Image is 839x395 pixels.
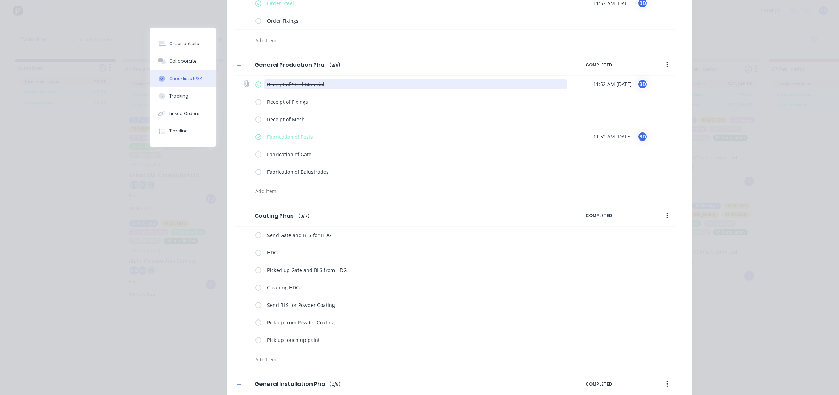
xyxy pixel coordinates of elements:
[150,52,216,70] button: Collaborate
[264,247,568,258] textarea: HDG
[250,60,329,70] input: Enter Checklist name
[264,265,568,275] textarea: Picked up Gate and BLS from HDG
[264,79,568,89] textarea: Receipt of Steel Material
[150,105,216,122] button: Linked Orders
[264,282,568,293] textarea: Cleaning HDG
[169,93,188,99] div: Tracking
[169,128,188,134] div: Timeline
[264,167,568,177] textarea: Fabrication of Balustrades
[169,76,203,82] div: Checklists 5/34
[329,381,340,388] span: ( 0 / 9 )
[250,210,298,221] input: Enter Checklist name
[637,79,648,89] div: BD
[298,213,309,220] span: ( 0 / 7 )
[150,122,216,140] button: Timeline
[250,379,329,389] input: Enter Checklist name
[150,87,216,105] button: Tracking
[586,381,645,387] span: COMPLETED
[329,62,340,69] span: ( 2 / 6 )
[169,110,199,117] div: Linked Orders
[264,97,568,107] textarea: Receipt of Fixings
[264,335,568,345] textarea: Pick up touch up paint
[169,58,197,64] div: Collaborate
[150,70,216,87] button: Checklists 5/34
[586,213,645,219] span: COMPLETED
[264,300,568,310] textarea: Send BLS for Powder Coating
[264,16,568,26] textarea: Order Fixings
[264,149,568,159] textarea: Fabrication of Gate
[264,230,568,240] textarea: Send Gate and BLS for HDG
[586,62,645,68] span: COMPLETED
[593,133,632,140] span: 11:52 AM [DATE]
[264,317,568,328] textarea: Pick up from Powder Coating
[169,41,199,47] div: Order details
[593,80,632,88] span: 11:52 AM [DATE]
[264,132,568,142] textarea: Fabrication of Posts
[264,114,568,124] textarea: Receipt of Mesh
[637,131,648,142] div: BD
[150,35,216,52] button: Order details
